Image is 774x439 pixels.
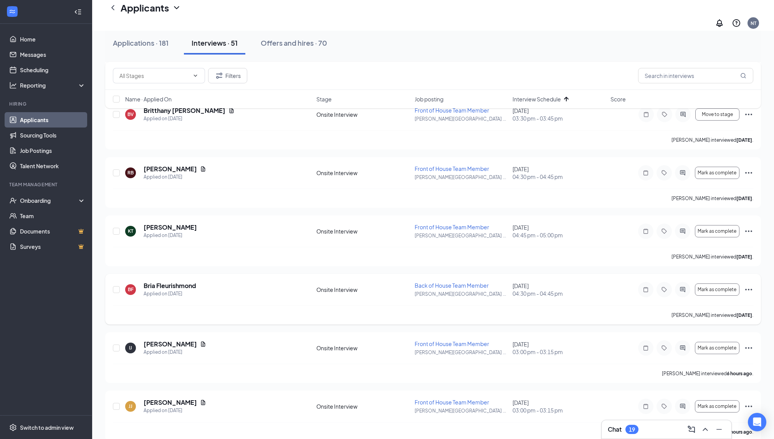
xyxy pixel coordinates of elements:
[671,195,753,202] p: [PERSON_NAME] interviewed .
[715,18,724,28] svg: Notifications
[20,47,86,62] a: Messages
[20,81,86,89] div: Reporting
[714,425,724,434] svg: Minimize
[20,224,86,239] a: DocumentsCrown
[208,68,247,83] button: Filter Filters
[513,224,606,239] div: [DATE]
[9,81,17,89] svg: Analysis
[415,340,489,347] span: Front of House Team Member
[261,38,327,48] div: Offers and hires · 70
[129,345,132,351] div: IJ
[671,312,753,318] p: [PERSON_NAME] interviewed .
[200,399,206,406] svg: Document
[20,62,86,78] a: Scheduling
[20,128,86,143] a: Sourcing Tools
[129,403,132,409] div: JJ
[415,224,489,230] span: Front of House Team Member
[744,343,753,353] svg: Ellipses
[144,407,206,414] div: Applied on [DATE]
[678,228,687,234] svg: ActiveChat
[513,406,606,414] span: 03:00 pm - 03:15 pm
[736,312,752,318] b: [DATE]
[638,68,753,83] input: Search in interviews
[9,424,17,431] svg: Settings
[20,31,86,47] a: Home
[695,400,739,412] button: Mark as complete
[660,228,669,234] svg: Tag
[316,227,410,235] div: Onsite Interview
[695,283,739,296] button: Mark as complete
[127,169,134,176] div: RB
[727,371,752,376] b: 6 hours ago
[415,399,489,406] span: Front of House Team Member
[513,165,606,181] div: [DATE]
[727,429,752,435] b: 6 hours ago
[415,174,508,181] p: [PERSON_NAME][GEOGRAPHIC_DATA] ...
[316,95,332,103] span: Stage
[685,423,698,436] button: ComposeMessage
[415,282,489,289] span: Back of House Team Member
[713,423,725,436] button: Minimize
[108,3,117,12] svg: ChevronLeft
[144,232,197,239] div: Applied on [DATE]
[144,173,206,181] div: Applied on [DATE]
[736,137,752,143] b: [DATE]
[20,208,86,224] a: Team
[192,38,238,48] div: Interviews · 51
[698,287,736,292] span: Mark as complete
[119,71,189,80] input: All Stages
[144,223,197,232] h5: [PERSON_NAME]
[316,286,410,293] div: Onsite Interview
[641,287,650,293] svg: Note
[513,348,606,356] span: 03:00 pm - 03:15 pm
[8,8,16,15] svg: WorkstreamLogo
[513,95,561,103] span: Interview Schedule
[513,340,606,356] div: [DATE]
[128,228,133,234] div: KT
[415,349,508,356] p: [PERSON_NAME][GEOGRAPHIC_DATA] ...
[20,197,79,204] div: Onboarding
[113,38,169,48] div: Applications · 181
[660,287,669,293] svg: Tag
[698,404,736,409] span: Mark as complete
[513,173,606,181] span: 04:30 pm - 04:45 pm
[732,18,741,28] svg: QuestionInfo
[660,403,669,409] svg: Tag
[671,137,753,143] p: [PERSON_NAME] interviewed .
[513,290,606,297] span: 04:30 pm - 04:45 pm
[698,345,736,351] span: Mark as complete
[121,1,169,14] h1: Applicants
[144,340,197,348] h5: [PERSON_NAME]
[316,169,410,177] div: Onsite Interview
[9,101,84,107] div: Hiring
[128,286,134,293] div: BF
[671,253,753,260] p: [PERSON_NAME] interviewed .
[678,345,687,351] svg: ActiveChat
[415,291,508,297] p: [PERSON_NAME][GEOGRAPHIC_DATA] ...
[144,165,197,173] h5: [PERSON_NAME]
[192,73,198,79] svg: ChevronDown
[751,20,756,27] div: NT
[20,424,74,431] div: Switch to admin view
[513,231,606,239] span: 04:45 pm - 05:00 pm
[415,95,443,103] span: Job posting
[513,399,606,414] div: [DATE]
[744,402,753,411] svg: Ellipses
[608,425,622,434] h3: Chat
[172,3,181,12] svg: ChevronDown
[736,195,752,201] b: [DATE]
[610,95,626,103] span: Score
[678,403,687,409] svg: ActiveChat
[415,116,508,122] p: [PERSON_NAME][GEOGRAPHIC_DATA] ...
[740,73,746,79] svg: MagnifyingGlass
[215,71,224,80] svg: Filter
[125,95,172,103] span: Name · Applied On
[641,170,650,176] svg: Note
[695,225,739,237] button: Mark as complete
[701,425,710,434] svg: ChevronUp
[144,115,235,123] div: Applied on [DATE]
[20,143,86,158] a: Job Postings
[513,114,606,122] span: 03:30 pm - 03:45 pm
[415,232,508,239] p: [PERSON_NAME][GEOGRAPHIC_DATA] ...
